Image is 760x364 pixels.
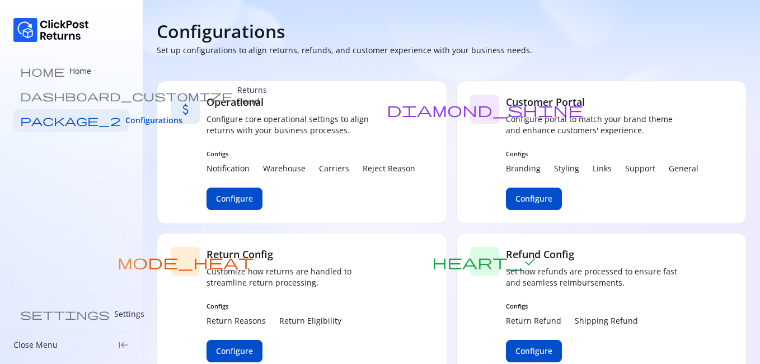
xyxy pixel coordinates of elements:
[118,339,129,351] span: keyboard_tab_rtl
[207,163,250,174] p: Notification
[506,315,561,326] p: Return Refund
[207,95,415,109] h5: Operational
[387,102,583,117] span: diamond_shine
[114,309,144,320] p: Settings
[178,102,193,117] span: attach_money
[506,114,685,136] p: Configure portal to match your brand theme and enhance customers' experience.
[515,346,552,357] span: Configure
[20,309,110,320] span: settings
[207,315,266,326] p: Return Reasons
[506,247,685,262] h5: Refund Config
[625,163,655,174] p: Support
[279,315,341,326] p: Return Eligibility
[506,340,562,362] button: Configure
[207,247,386,262] h5: Return Config
[125,115,182,126] span: Configurations
[363,163,415,174] p: Reject Reason
[207,188,262,210] button: Configure
[207,340,262,362] button: Configure
[13,18,89,42] img: Logo
[216,346,253,357] span: Configure
[669,163,698,174] p: General
[13,85,129,107] a: dashboard_customize Returns Board
[593,163,612,174] p: Links
[13,109,129,132] a: package_2 Configurations
[118,254,254,269] span: mode_heat
[13,303,129,325] a: settings Settings
[20,66,65,77] span: home
[20,90,233,101] span: dashboard_customize
[506,163,541,174] p: Branding
[20,115,121,126] span: package_2
[506,188,562,210] button: Configure
[157,20,285,43] h4: Configurations
[506,95,698,109] h5: Customer Portal
[207,150,415,158] span: Configs
[319,163,349,174] p: Carriers
[207,266,386,288] p: Customize how returns are handled to streamline return processing.
[263,163,306,174] p: Warehouse
[575,315,638,326] p: Shipping Refund
[237,85,267,107] p: Returns Board
[506,266,685,288] p: Set how refunds are processed to ensure fast and seamless reimbursements.
[157,45,532,56] p: Set up configurations to align returns, refunds, and customer experience with your business needs.
[506,150,698,158] span: Configs
[207,114,386,136] p: Configure core operational settings to align returns with your business processes.
[69,66,91,77] p: Home
[216,193,253,204] span: Configure
[506,302,685,311] span: Configs
[13,339,129,351] div: Close Menukeyboard_tab_rtl
[554,163,579,174] p: Styling
[13,60,129,82] a: home Home
[207,302,386,311] span: Configs
[432,254,538,269] span: heart_check
[13,339,58,351] p: Close Menu
[515,193,552,204] span: Configure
